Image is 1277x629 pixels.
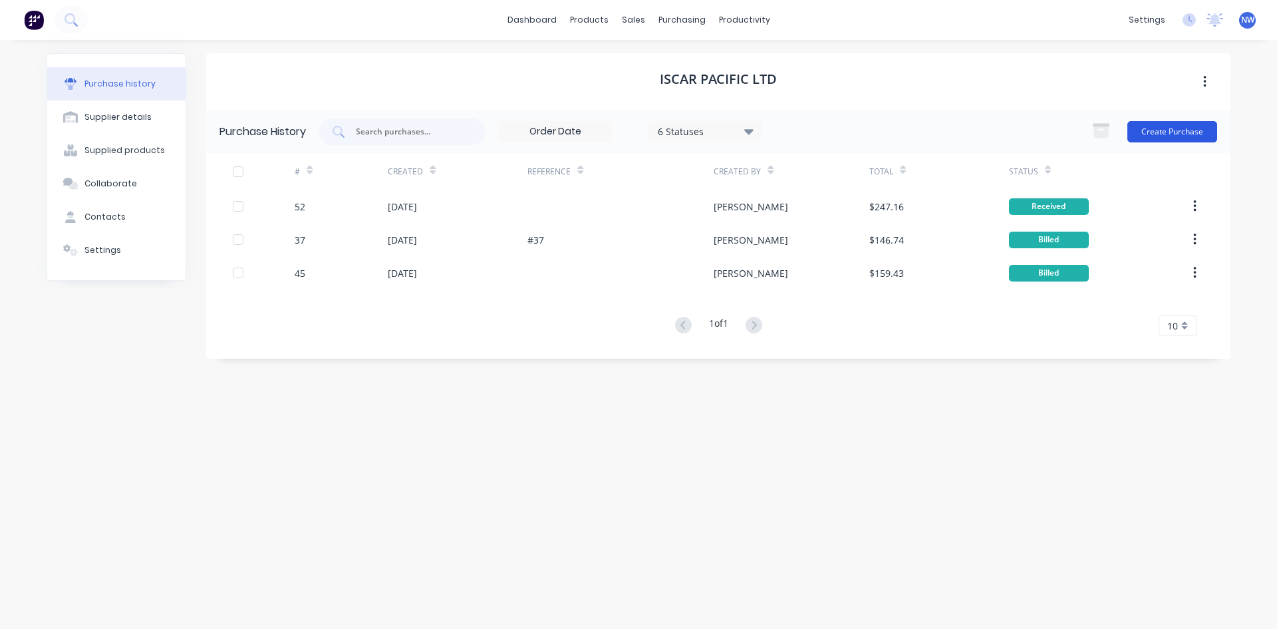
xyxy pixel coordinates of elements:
div: [DATE] [388,266,417,280]
h1: Iscar Pacific Ltd [660,71,777,87]
div: Total [869,166,893,178]
div: [PERSON_NAME] [714,266,788,280]
div: products [563,10,615,30]
input: Search purchases... [355,125,465,138]
div: Settings [84,244,121,256]
div: Reference [527,166,571,178]
div: Status [1009,166,1038,178]
div: 37 [295,233,305,247]
a: dashboard [501,10,563,30]
div: Purchase history [84,78,156,90]
div: [PERSON_NAME] [714,200,788,214]
div: sales [615,10,652,30]
div: [DATE] [388,200,417,214]
div: 1 of 1 [709,316,728,335]
div: Purchase History [219,124,306,140]
button: Contacts [47,200,186,234]
div: Billed [1009,265,1089,282]
button: Create Purchase [1127,121,1217,142]
div: #37 [527,233,544,247]
button: Supplied products [47,134,186,167]
div: Received [1009,198,1089,215]
div: $159.43 [869,266,904,280]
div: Supplier details [84,111,152,123]
div: Billed [1009,232,1089,248]
div: 52 [295,200,305,214]
button: Purchase history [47,67,186,101]
button: Supplier details [47,101,186,134]
div: [PERSON_NAME] [714,233,788,247]
img: Factory [24,10,44,30]
div: Collaborate [84,178,137,190]
div: settings [1122,10,1172,30]
div: $146.74 [869,233,904,247]
button: Settings [47,234,186,267]
div: [DATE] [388,233,417,247]
div: # [295,166,300,178]
div: Contacts [84,211,126,223]
div: Created By [714,166,761,178]
div: Created [388,166,423,178]
div: purchasing [652,10,712,30]
div: 45 [295,266,305,280]
div: $247.16 [869,200,904,214]
div: Supplied products [84,144,165,156]
span: 10 [1167,319,1178,333]
div: 6 Statuses [658,124,753,138]
button: Collaborate [47,167,186,200]
div: productivity [712,10,777,30]
input: Order Date [499,122,611,142]
span: NW [1241,14,1254,26]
